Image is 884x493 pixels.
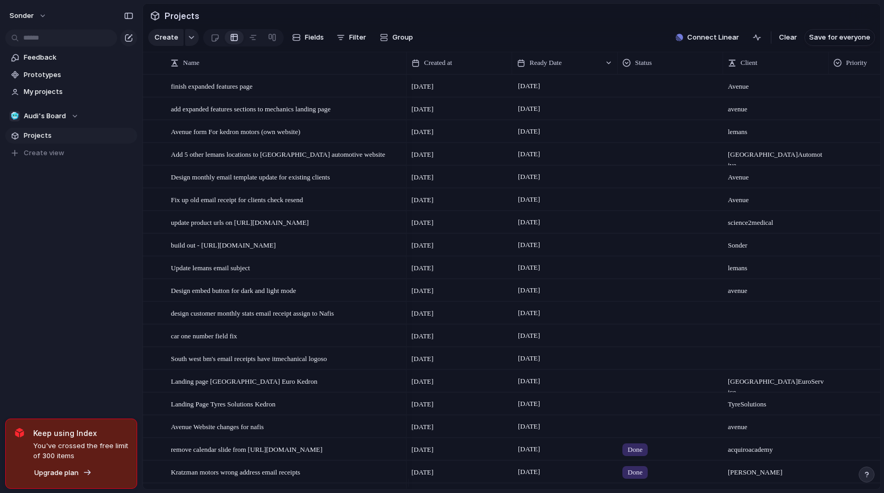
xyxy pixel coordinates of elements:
span: [DATE] [411,399,434,410]
button: Connect Linear [671,30,743,45]
span: [DATE] [411,331,434,342]
span: [DATE] [411,104,434,115]
span: Feedback [24,52,133,63]
span: [DATE] [515,420,543,433]
span: Fields [305,32,324,43]
span: update product urls on [URL][DOMAIN_NAME] [171,216,309,228]
span: [DATE] [515,148,543,160]
a: My projects [5,84,137,100]
button: Fields [288,29,328,46]
span: Done [628,444,642,455]
a: Projects [5,128,137,144]
span: Sonder [724,234,828,251]
span: [DATE] [515,193,543,206]
span: [DATE] [515,443,543,456]
span: build out - [URL][DOMAIN_NAME] [171,239,276,251]
span: avenue [724,280,828,296]
span: [DATE] [411,172,434,183]
span: [DATE] [515,466,543,478]
span: add expanded features sections to mechanics landing page [171,102,331,115]
span: Client [741,58,757,68]
span: Done [628,467,642,478]
span: lemans [724,121,828,137]
button: Save for everyone [804,29,875,46]
span: [DATE] [515,375,543,387]
span: [DATE] [515,239,543,251]
span: [GEOGRAPHIC_DATA] Automotive [724,144,828,170]
span: [DATE] [515,261,543,274]
span: [DATE] [515,125,543,138]
button: Create [148,29,184,46]
span: Avenue form For kedron motors (own website) [171,125,300,137]
span: science 2 medical [724,212,828,228]
button: Clear [775,29,801,46]
span: [DATE] [411,81,434,92]
span: [DATE] [515,284,543,297]
span: Projects [162,6,201,25]
span: [DATE] [515,352,543,365]
span: Filter [349,32,366,43]
span: Priority [846,58,867,68]
span: [GEOGRAPHIC_DATA] Euro Service [724,371,828,397]
span: [DATE] [515,80,543,92]
span: [PERSON_NAME] [724,461,828,478]
span: [DATE] [411,286,434,296]
span: [DATE] [411,354,434,364]
span: Save for everyone [809,32,870,43]
span: Audi's Board [24,111,66,121]
span: Created at [424,58,452,68]
span: Avenue [724,189,828,205]
span: [DATE] [515,102,543,115]
button: Upgrade plan [31,466,95,480]
span: Landing page [GEOGRAPHIC_DATA] Euro Kedron [171,375,318,387]
span: Prototypes [24,70,133,80]
span: [DATE] [515,307,543,319]
button: sonder [5,7,52,24]
a: Feedback [5,50,137,65]
span: Avenue [724,166,828,183]
span: Ready Date [530,58,562,68]
span: avenue [724,416,828,432]
button: Create view [5,145,137,161]
span: Design embed button for dark and light mode [171,284,296,296]
span: Group [392,32,413,43]
span: acquiro academy [724,439,828,455]
span: Name [183,58,199,68]
span: car one number field fix [171,329,237,342]
span: [DATE] [411,127,434,137]
span: [DATE] [515,329,543,342]
span: [DATE] [411,444,434,455]
span: [DATE] [515,397,543,410]
span: Clear [779,32,797,43]
span: [DATE] [515,216,543,229]
span: [DATE] [411,240,434,251]
span: Avenue [724,75,828,92]
span: Projects [24,130,133,141]
span: My projects [24,87,133,97]
span: You've crossed the free limit of 300 items [33,441,128,461]
a: Prototypes [5,67,137,83]
span: sonder [9,11,34,21]
span: design customer monthly stats email receipt assign to Nafis [171,307,334,319]
div: 🥶 [9,111,20,121]
span: Design monthly email template update for existing clients [171,170,330,183]
span: remove calendar slide from [URL][DOMAIN_NAME] [171,443,322,455]
span: avenue [724,98,828,115]
span: Kratzman motors wrong address email receipts [171,466,300,478]
span: [DATE] [411,195,434,205]
span: [DATE] [411,217,434,228]
button: Filter [332,29,370,46]
span: [DATE] [411,149,434,160]
span: Create [155,32,178,43]
span: [DATE] [411,308,434,319]
span: [DATE] [411,376,434,387]
span: Connect Linear [687,32,739,43]
span: Update lemans email subject [171,261,250,273]
span: Tyre Solutions [724,393,828,410]
span: Keep using Index [33,428,128,439]
span: lemans [724,257,828,273]
span: [DATE] [411,422,434,432]
span: Status [635,58,652,68]
span: [DATE] [515,170,543,183]
span: Avenue Website changes for nafis [171,420,264,432]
